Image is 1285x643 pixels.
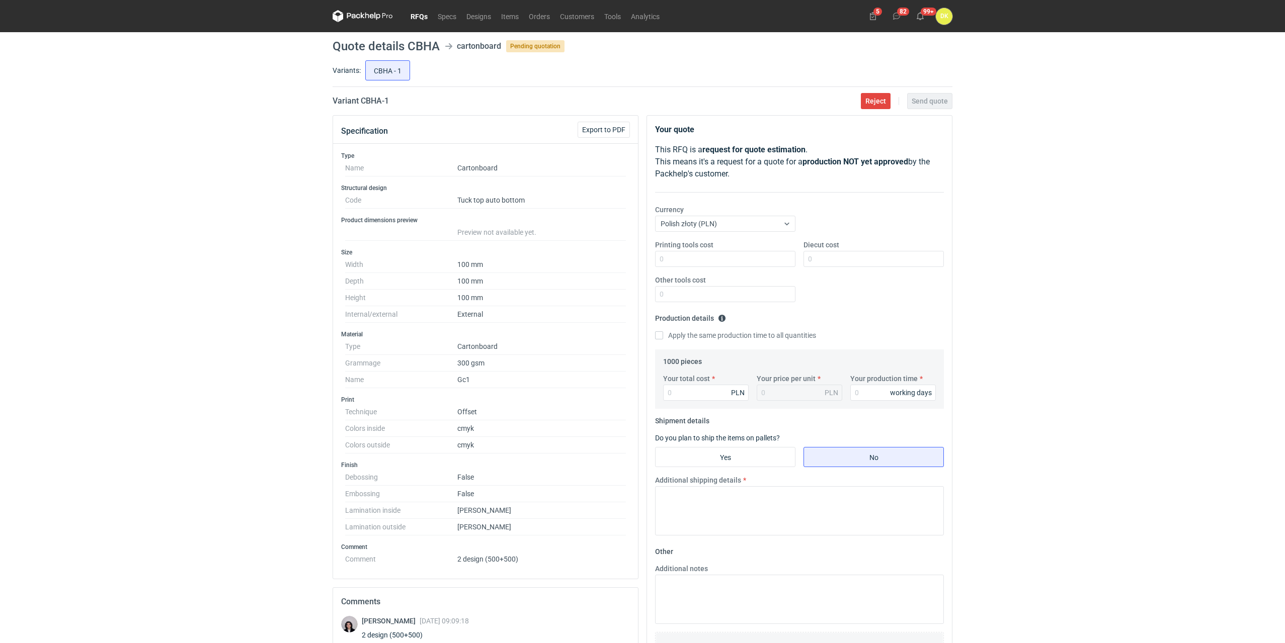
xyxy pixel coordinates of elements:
[341,248,630,256] h3: Size
[341,543,630,551] h3: Comment
[457,338,626,355] dd: Cartonboard
[345,551,457,563] dt: Comment
[804,240,839,250] label: Diecut cost
[345,290,457,306] dt: Height
[457,40,501,52] div: cartonboard
[655,125,694,134] strong: Your quote
[663,385,749,401] input: 0
[655,144,944,180] p: This RFQ is a . This means it's a request for a quote for a by the Packhelp's customer.
[341,216,630,224] h3: Product dimensions preview
[345,372,457,388] dt: Name
[457,437,626,453] dd: cmyk
[655,251,795,267] input: 0
[345,338,457,355] dt: Type
[889,8,905,24] button: 82
[912,98,948,105] span: Send quote
[506,40,565,52] span: Pending quotation
[890,388,932,398] div: working days
[655,564,708,574] label: Additional notes
[457,551,626,563] dd: 2 design (500+500)
[907,93,952,109] button: Send quote
[655,543,673,556] legend: Other
[663,374,710,384] label: Your total cost
[333,40,440,52] h1: Quote details CBHA
[804,447,944,467] label: No
[341,330,630,338] h3: Material
[457,404,626,420] dd: Offset
[457,519,626,535] dd: [PERSON_NAME]
[655,205,684,215] label: Currency
[655,330,816,340] label: Apply the same production time to all quantities
[341,152,630,160] h3: Type
[825,388,838,398] div: PLN
[655,475,741,485] label: Additional shipping details
[599,10,626,22] a: Tools
[341,461,630,469] h3: Finish
[555,10,599,22] a: Customers
[865,8,881,24] button: 5
[333,65,361,75] label: Variants:
[496,10,524,22] a: Items
[655,286,795,302] input: 0
[626,10,665,22] a: Analytics
[661,220,717,228] span: Polish złoty (PLN)
[345,437,457,453] dt: Colors outside
[936,8,952,25] button: DK
[457,469,626,486] dd: False
[850,385,936,401] input: 0
[341,616,358,632] img: Sebastian Markut
[457,502,626,519] dd: [PERSON_NAME]
[457,420,626,437] dd: cmyk
[865,98,886,105] span: Reject
[457,372,626,388] dd: Gc1
[861,93,891,109] button: Reject
[936,8,952,25] div: Dominika Kaczyńska
[802,157,908,166] strong: production NOT yet approved
[702,145,806,154] strong: request for quote estimation
[457,290,626,306] dd: 100 mm
[362,617,420,625] span: [PERSON_NAME]
[663,353,702,365] legend: 1000 pieces
[333,95,389,107] h2: Variant CBHA - 1
[757,374,816,384] label: Your price per unit
[341,596,630,608] h2: Comments
[457,256,626,273] dd: 100 mm
[345,420,457,437] dt: Colors inside
[362,630,469,640] div: 2 design (500+500)
[655,434,780,442] label: Do you plan to ship the items on pallets?
[345,160,457,176] dt: Name
[345,256,457,273] dt: Width
[406,10,433,22] a: RFQs
[655,413,709,425] legend: Shipment details
[804,251,944,267] input: 0
[420,617,469,625] span: [DATE] 09:09:18
[365,60,410,80] label: CBHA - 1
[457,355,626,372] dd: 300 gsm
[912,8,928,24] button: 99+
[433,10,461,22] a: Specs
[345,469,457,486] dt: Debossing
[582,126,625,133] span: Export to PDF
[850,374,918,384] label: Your production time
[341,184,630,192] h3: Structural design
[457,486,626,502] dd: False
[457,273,626,290] dd: 100 mm
[655,447,795,467] label: Yes
[655,240,713,250] label: Printing tools cost
[457,306,626,323] dd: External
[345,273,457,290] dt: Depth
[578,122,630,138] button: Export to PDF
[731,388,745,398] div: PLN
[345,519,457,535] dt: Lamination outside
[341,396,630,404] h3: Print
[345,355,457,372] dt: Grammage
[345,404,457,420] dt: Technique
[345,486,457,502] dt: Embossing
[461,10,496,22] a: Designs
[345,502,457,519] dt: Lamination inside
[524,10,555,22] a: Orders
[345,306,457,323] dt: Internal/external
[457,192,626,209] dd: Tuck top auto bottom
